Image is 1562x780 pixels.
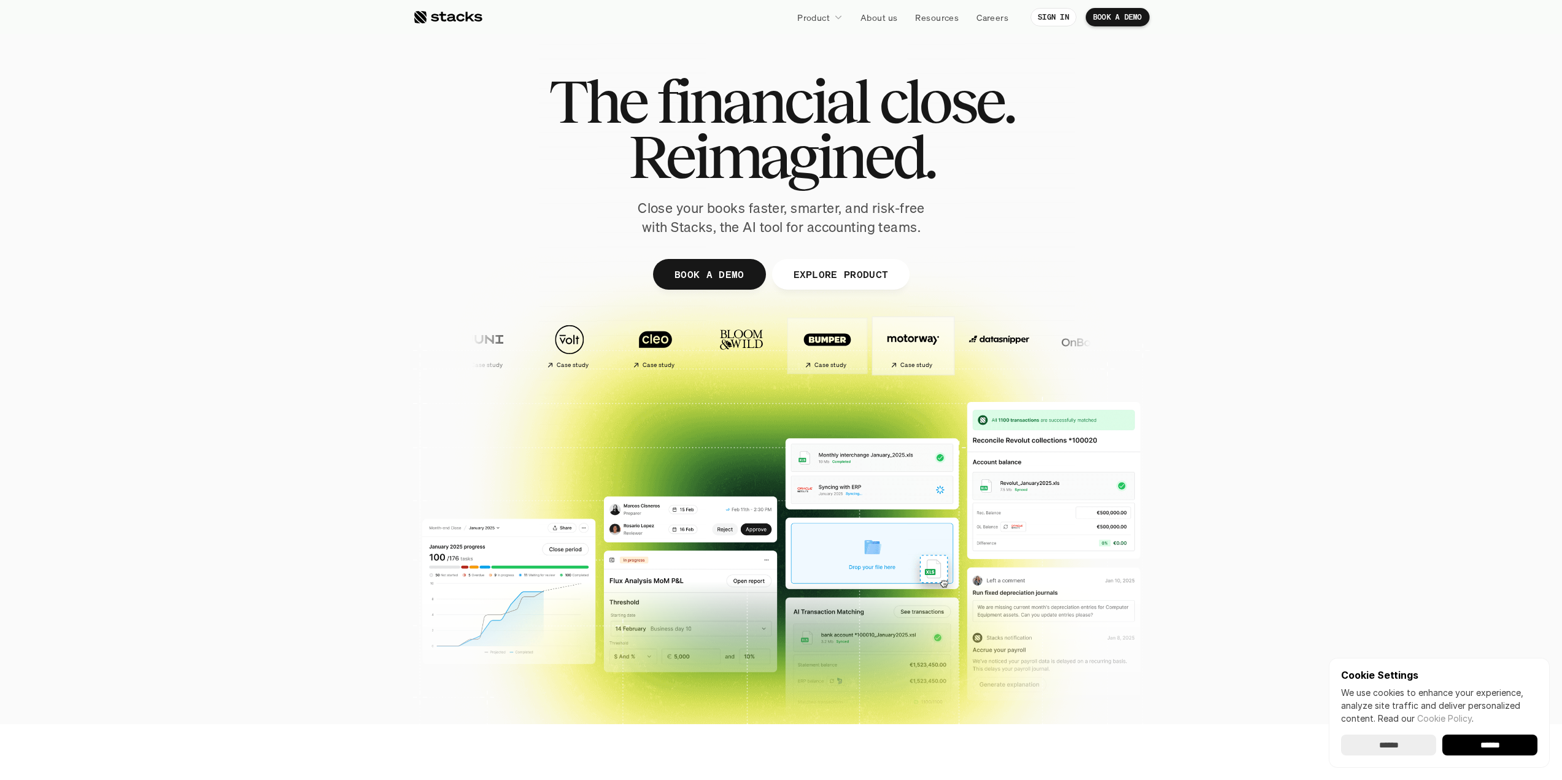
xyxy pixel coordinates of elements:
span: Read our . [1378,713,1474,724]
span: Reimagined. [628,129,934,184]
a: BOOK A DEMO [1086,8,1150,26]
h2: Case study [556,361,589,369]
a: About us [853,6,905,28]
p: EXPLORE PRODUCT [793,265,888,283]
p: Product [797,11,830,24]
p: Cookie Settings [1341,670,1537,680]
span: financial [657,74,868,129]
p: Resources [915,11,959,24]
h2: Case study [814,361,846,369]
p: We use cookies to enhance your experience, analyze site traffic and deliver personalized content. [1341,686,1537,725]
a: Privacy Policy [145,284,199,293]
a: BOOK A DEMO [652,259,765,290]
p: BOOK A DEMO [674,265,744,283]
a: Case study [616,318,695,374]
a: Case study [787,318,867,374]
h2: Case study [642,361,675,369]
a: SIGN IN [1030,8,1077,26]
a: Case study [873,318,953,374]
a: EXPLORE PRODUCT [771,259,910,290]
a: Case study [444,318,524,374]
h2: Case study [470,361,503,369]
span: The [549,74,646,129]
a: Resources [908,6,966,28]
p: Careers [976,11,1008,24]
p: BOOK A DEMO [1093,13,1142,21]
h2: Case study [900,361,932,369]
p: Close your books faster, smarter, and risk-free with Stacks, the AI tool for accounting teams. [628,199,935,237]
span: close. [879,74,1014,129]
p: SIGN IN [1038,13,1069,21]
a: Cookie Policy [1417,713,1472,724]
a: Case study [530,318,609,374]
a: Careers [969,6,1016,28]
p: About us [860,11,897,24]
